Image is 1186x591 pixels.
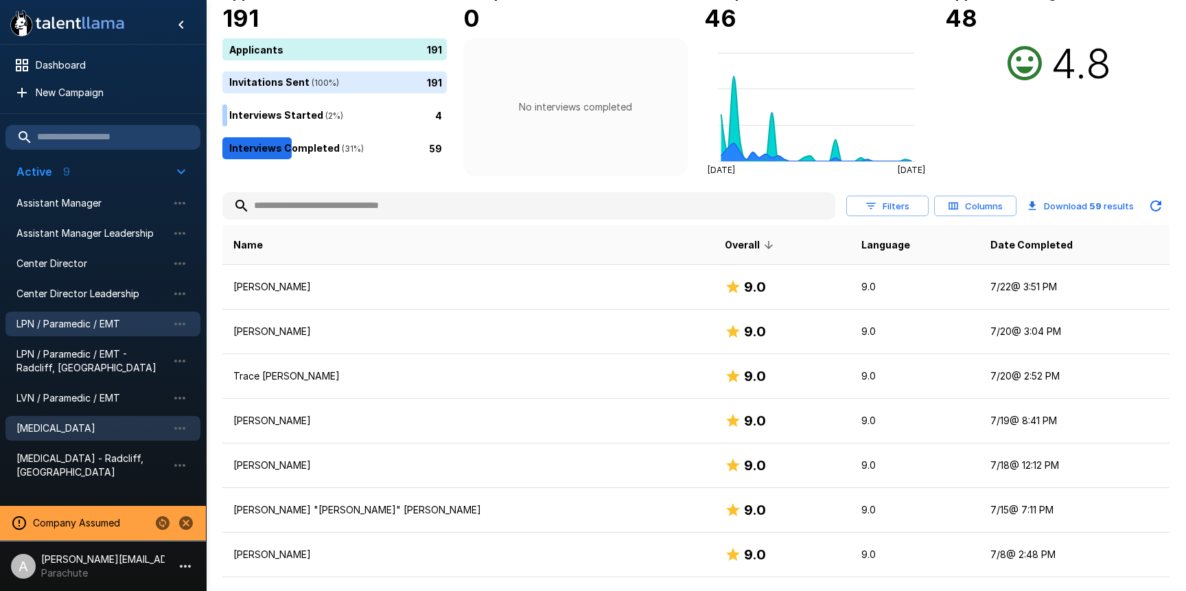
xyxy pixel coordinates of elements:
[233,237,263,253] span: Name
[463,4,480,32] b: 0
[990,237,1073,253] span: Date Completed
[704,4,736,32] b: 46
[861,280,968,294] p: 9.0
[979,265,1170,310] td: 7/22 @ 3:51 PM
[979,310,1170,354] td: 7/20 @ 3:04 PM
[725,237,778,253] span: Overall
[846,196,929,217] button: Filters
[861,414,968,428] p: 9.0
[435,108,442,122] p: 4
[744,365,766,387] h6: 9.0
[233,325,703,338] p: [PERSON_NAME]
[979,354,1170,399] td: 7/20 @ 2:52 PM
[979,443,1170,488] td: 7/18 @ 12:12 PM
[222,4,259,32] b: 191
[744,410,766,432] h6: 9.0
[861,503,968,517] p: 9.0
[934,196,1016,217] button: Columns
[861,325,968,338] p: 9.0
[744,276,766,298] h6: 9.0
[1022,192,1139,220] button: Download 59 results
[233,369,703,383] p: Trace [PERSON_NAME]
[519,100,632,114] p: No interviews completed
[861,237,910,253] span: Language
[945,4,977,32] b: 48
[861,459,968,472] p: 9.0
[898,165,925,175] tspan: [DATE]
[429,141,442,155] p: 59
[861,369,968,383] p: 9.0
[427,75,442,89] p: 191
[979,533,1170,577] td: 7/8 @ 2:48 PM
[233,503,703,517] p: [PERSON_NAME] "[PERSON_NAME]" [PERSON_NAME]
[1142,192,1170,220] button: Updated Today - 1:09 PM
[744,321,766,343] h6: 9.0
[1089,200,1102,211] b: 59
[744,544,766,566] h6: 9.0
[744,454,766,476] h6: 9.0
[233,459,703,472] p: [PERSON_NAME]
[744,499,766,521] h6: 9.0
[708,165,735,175] tspan: [DATE]
[233,414,703,428] p: [PERSON_NAME]
[979,488,1170,533] td: 7/15 @ 7:11 PM
[1051,38,1111,88] h2: 4.8
[233,280,703,294] p: [PERSON_NAME]
[427,42,442,56] p: 191
[979,399,1170,443] td: 7/19 @ 8:41 PM
[861,548,968,561] p: 9.0
[233,548,703,561] p: [PERSON_NAME]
